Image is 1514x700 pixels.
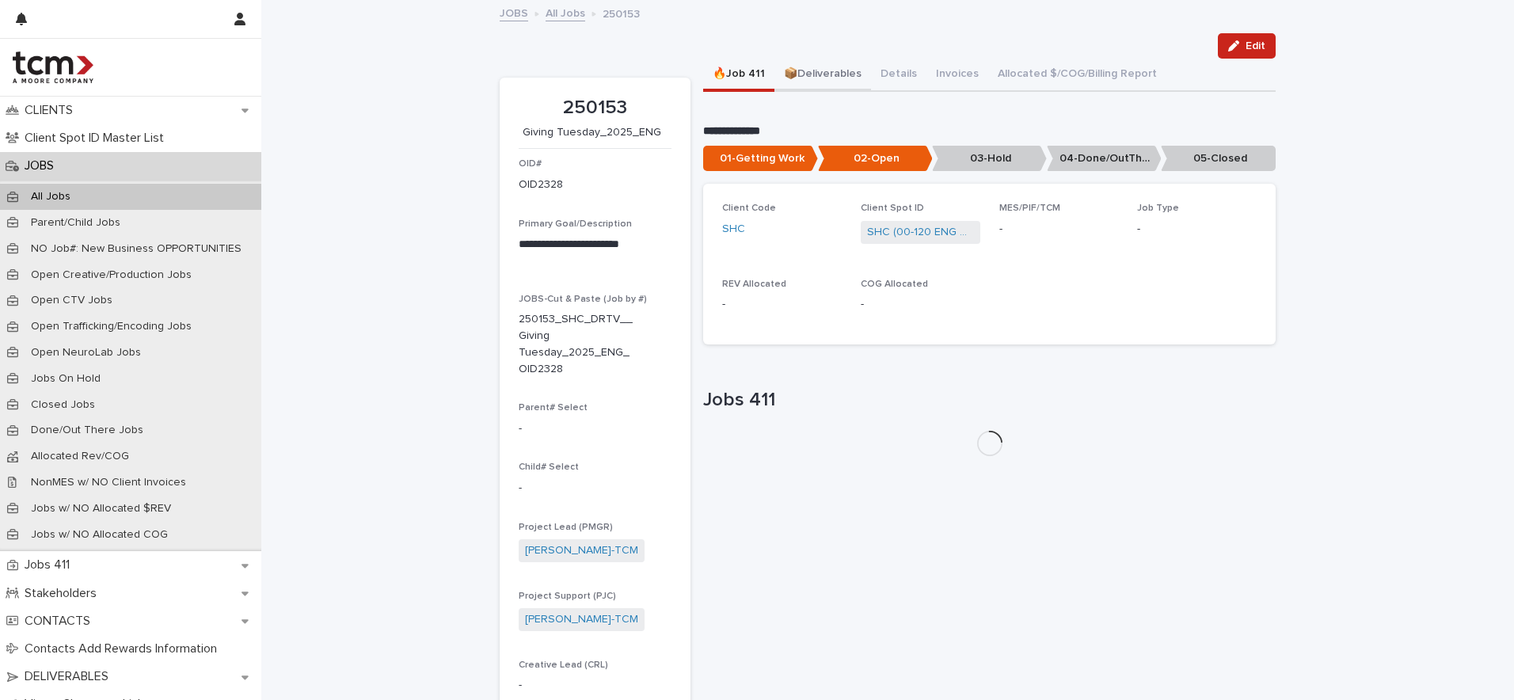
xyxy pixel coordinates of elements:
[999,204,1060,213] span: MES/PIF/TCM
[867,224,974,241] a: SHC (00-120 ENG Spots)
[519,403,588,413] span: Parent# Select
[519,219,632,229] span: Primary Goal/Description
[18,216,133,230] p: Parent/Child Jobs
[18,424,156,437] p: Done/Out There Jobs
[774,59,871,92] button: 📦Deliverables
[519,480,671,496] p: -
[1047,146,1162,172] p: 04-Done/OutThere
[999,221,1119,238] p: -
[519,126,665,139] p: Giving Tuesday_2025_ENG
[519,159,542,169] span: OID#
[519,97,671,120] p: 250153
[1137,204,1179,213] span: Job Type
[722,221,745,238] a: SHC
[18,294,125,307] p: Open CTV Jobs
[519,677,671,694] p: -
[861,204,924,213] span: Client Spot ID
[932,146,1047,172] p: 03-Hold
[18,528,181,542] p: Jobs w/ NO Allocated COG
[18,586,109,601] p: Stakeholders
[988,59,1166,92] button: Allocated $/COG/Billing Report
[703,389,1276,412] h1: Jobs 411
[703,59,774,92] button: 🔥Job 411
[18,502,184,515] p: Jobs w/ NO Allocated $REV
[603,4,640,21] p: 250153
[18,614,103,629] p: CONTACTS
[18,346,154,360] p: Open NeuroLab Jobs
[18,103,86,118] p: CLIENTS
[519,592,616,601] span: Project Support (PJC)
[18,669,121,684] p: DELIVERABLES
[519,523,613,532] span: Project Lead (PMGR)
[525,542,638,559] a: [PERSON_NAME]-TCM
[722,280,786,289] span: REV Allocated
[18,268,204,282] p: Open Creative/Production Jobs
[703,146,818,172] p: 01-Getting Work
[18,450,142,463] p: Allocated Rev/COG
[722,204,776,213] span: Client Code
[519,177,563,193] p: OID2328
[818,146,933,172] p: 02-Open
[18,372,113,386] p: Jobs On Hold
[13,51,93,83] img: 4hMmSqQkux38exxPVZHQ
[18,398,108,412] p: Closed Jobs
[546,3,585,21] a: All Jobs
[18,557,82,573] p: Jobs 411
[1137,221,1257,238] p: -
[18,158,67,173] p: JOBS
[861,280,928,289] span: COG Allocated
[722,296,842,313] p: -
[861,296,980,313] p: -
[18,320,204,333] p: Open Trafficking/Encoding Jobs
[525,611,638,628] a: [PERSON_NAME]-TCM
[1246,40,1265,51] span: Edit
[18,476,199,489] p: NonMES w/ NO Client Invoices
[18,242,254,256] p: NO Job#: New Business OPPORTUNITIES
[18,131,177,146] p: Client Spot ID Master List
[500,3,528,21] a: JOBS
[871,59,926,92] button: Details
[519,311,633,377] p: 250153_SHC_DRTV__Giving Tuesday_2025_ENG_OID2328
[1161,146,1276,172] p: 05-Closed
[1218,33,1276,59] button: Edit
[18,641,230,656] p: Contacts Add Rewards Information
[926,59,988,92] button: Invoices
[519,660,608,670] span: Creative Lead (CRL)
[519,295,647,304] span: JOBS-Cut & Paste (Job by #)
[18,190,83,204] p: All Jobs
[519,420,671,437] p: -
[519,462,579,472] span: Child# Select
